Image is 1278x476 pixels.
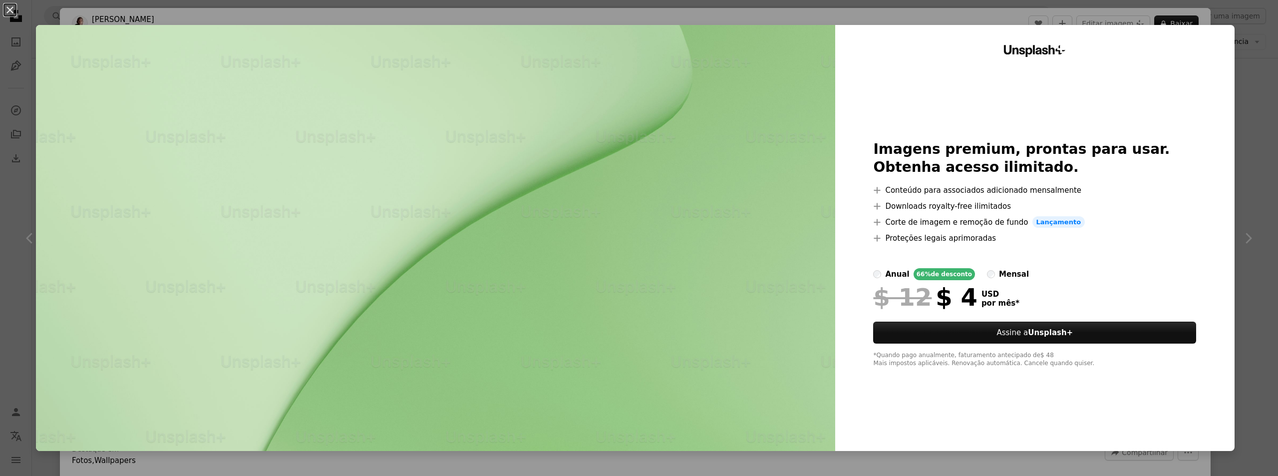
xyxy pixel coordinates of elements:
input: mensal [987,270,995,278]
h2: Imagens premium, prontas para usar. Obtenha acesso ilimitado. [873,140,1196,176]
li: Corte de imagem e remoção de fundo [873,216,1196,228]
span: $ 12 [873,284,932,310]
li: Proteções legais aprimoradas [873,232,1196,244]
button: Assine aUnsplash+ [873,322,1196,344]
span: USD [981,290,1019,299]
li: Downloads royalty-free ilimitados [873,200,1196,212]
div: $ 4 [873,284,977,310]
input: anual66%de desconto [873,270,881,278]
div: *Quando pago anualmente, faturamento antecipado de $ 48 Mais impostos aplicáveis. Renovação autom... [873,352,1196,368]
span: por mês * [981,299,1019,308]
div: mensal [999,268,1029,280]
span: Lançamento [1032,216,1085,228]
li: Conteúdo para associados adicionado mensalmente [873,184,1196,196]
div: 66% de desconto [914,268,975,280]
div: anual [885,268,909,280]
strong: Unsplash+ [1028,328,1073,337]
